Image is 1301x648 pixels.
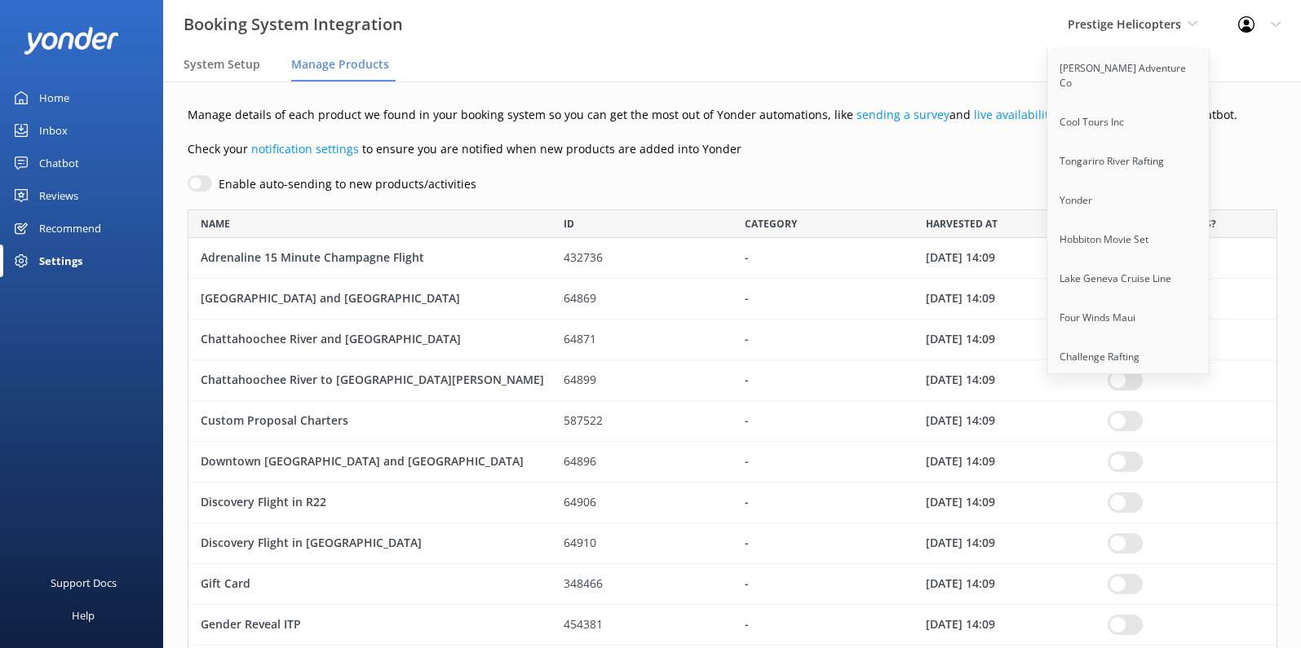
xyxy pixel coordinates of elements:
[732,279,914,320] div: -
[551,320,732,360] div: 64871
[188,279,551,320] div: Buckhead and Downtown Atlanta
[39,114,68,147] div: Inbox
[551,605,732,646] div: 454381
[39,179,78,212] div: Reviews
[219,175,476,193] label: Enable auto-sending to new products/activities
[188,320,1277,360] div: row
[914,605,1095,646] div: 15 Aug 25 14:09
[188,360,1277,401] div: row
[914,320,1095,360] div: 15 Aug 25 14:09
[188,442,551,483] div: Downtown Atlanta and Stone Mountain
[732,360,914,401] div: -
[188,605,551,646] div: Gender Reveal ITP
[1047,103,1210,142] a: Cool Tours Inc
[914,360,1095,401] div: 15 Aug 25 14:09
[188,401,551,442] div: Custom Proposal Charters
[732,320,914,360] div: -
[1047,220,1210,259] a: Hobbiton Movie Set
[188,360,551,401] div: Chattahoochee River to Lake Lanier
[39,82,69,114] div: Home
[974,107,1055,122] a: live availability
[188,140,1277,158] p: Check your to ensure you are notified when new products are added into Yonder
[188,320,551,360] div: Chattahoochee River and Buckhead
[188,401,1277,442] div: row
[39,212,101,245] div: Recommend
[914,279,1095,320] div: 15 Aug 25 14:09
[551,483,732,523] div: 64906
[914,442,1095,483] div: 15 Aug 25 14:09
[1047,259,1210,298] a: Lake Geneva Cruise Line
[188,523,1277,564] div: row
[914,401,1095,442] div: 15 Aug 25 14:09
[732,523,914,564] div: -
[732,605,914,646] div: -
[188,238,551,279] div: Adrenaline 15 Minute Champagne Flight
[914,523,1095,564] div: 15 Aug 25 14:09
[72,599,95,632] div: Help
[51,566,117,599] div: Support Docs
[914,238,1095,279] div: 15 Aug 25 14:09
[914,564,1095,605] div: 15 Aug 25 14:09
[1047,142,1210,181] a: Tongariro River Rafting
[39,147,79,179] div: Chatbot
[856,107,949,122] a: sending a survey
[732,401,914,442] div: -
[188,564,1277,605] div: row
[732,442,914,483] div: -
[914,483,1095,523] div: 15 Aug 25 14:09
[291,56,389,73] span: Manage Products
[188,523,551,564] div: Discovery Flight in R44
[251,141,359,156] a: notification settings
[745,216,797,231] span: CATEGORY
[24,27,118,54] img: yonder-white-logo.png
[564,216,574,231] span: ID
[551,442,732,483] div: 64896
[1068,16,1181,32] span: Prestige Helicopters
[201,216,230,231] span: NAME
[551,360,732,401] div: 64899
[551,564,732,605] div: 348466
[184,56,260,73] span: System Setup
[188,279,1277,320] div: row
[188,106,1277,124] p: Manage details of each product we found in your booking system so you can get the most out of Yon...
[1047,298,1210,337] a: Four Winds Maui
[1047,49,1210,103] a: [PERSON_NAME] Adventure Co
[551,279,732,320] div: 64869
[188,564,551,605] div: Gift Card
[1047,337,1210,377] a: Challenge Rafting
[39,245,82,277] div: Settings
[732,238,914,279] div: -
[551,523,732,564] div: 64910
[732,483,914,523] div: -
[551,401,732,442] div: 587522
[188,605,1277,646] div: row
[732,564,914,605] div: -
[188,483,551,523] div: Discovery Flight in R22
[188,483,1277,523] div: row
[926,216,998,231] span: HARVESTED AT
[1047,181,1210,220] a: Yonder
[188,238,1277,279] div: row
[188,442,1277,483] div: row
[184,11,403,37] h3: Booking System Integration
[551,238,732,279] div: 432736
